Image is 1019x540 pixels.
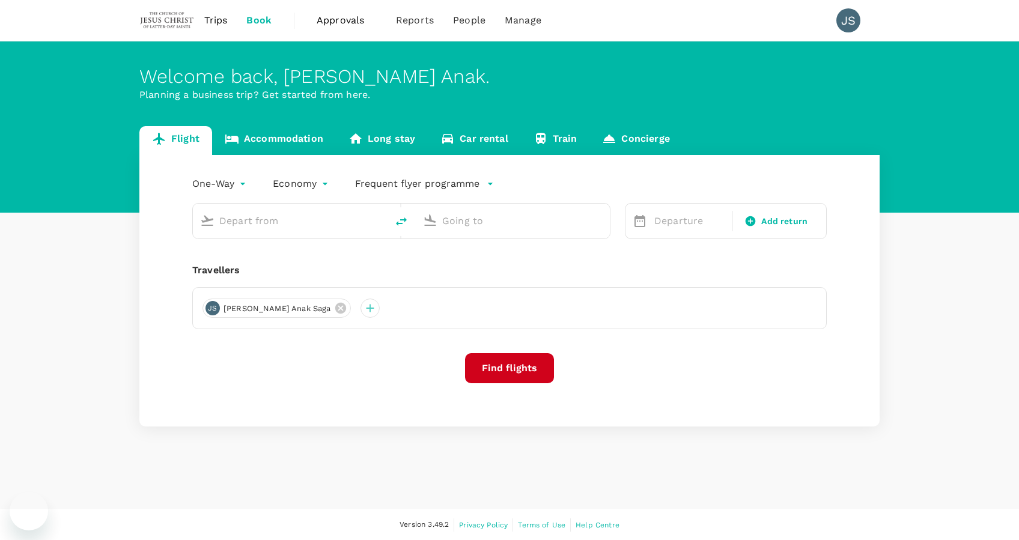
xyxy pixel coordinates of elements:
a: Terms of Use [518,518,565,532]
a: Accommodation [212,126,336,155]
span: Add return [761,215,808,228]
button: Open [601,219,604,222]
button: delete [387,207,416,236]
p: Frequent flyer programme [355,177,479,191]
p: Departure [654,214,725,228]
a: Long stay [336,126,428,155]
input: Depart from [219,211,362,230]
a: Help Centre [576,518,619,532]
span: Reports [396,13,434,28]
button: Open [379,219,381,222]
a: Train [521,126,590,155]
span: Book [246,13,272,28]
iframe: Button to launch messaging window [10,492,48,530]
span: People [453,13,485,28]
input: Going to [442,211,585,230]
a: Car rental [428,126,521,155]
div: Travellers [192,263,827,278]
div: JS [836,8,860,32]
a: Flight [139,126,212,155]
button: Frequent flyer programme [355,177,494,191]
div: Economy [273,174,331,193]
span: Manage [505,13,541,28]
span: Help Centre [576,521,619,529]
span: Privacy Policy [459,521,508,529]
div: JS [205,301,220,315]
div: One-Way [192,174,249,193]
span: Trips [204,13,228,28]
span: Approvals [317,13,377,28]
span: Version 3.49.2 [400,519,449,531]
div: Welcome back , [PERSON_NAME] Anak . [139,65,880,88]
span: Terms of Use [518,521,565,529]
div: JS[PERSON_NAME] Anak Saga [202,299,351,318]
span: [PERSON_NAME] Anak Saga [216,303,338,315]
a: Privacy Policy [459,518,508,532]
a: Concierge [589,126,682,155]
button: Find flights [465,353,554,383]
p: Planning a business trip? Get started from here. [139,88,880,102]
img: The Malaysian Church of Jesus Christ of Latter-day Saints [139,7,195,34]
